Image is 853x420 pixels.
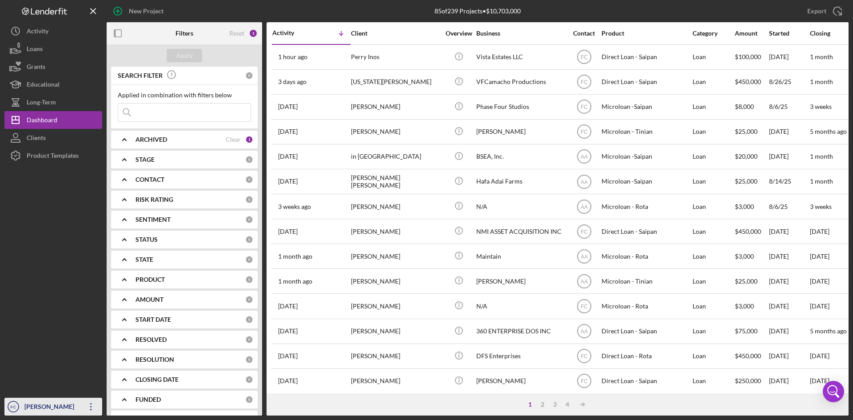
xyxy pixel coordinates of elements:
[476,145,565,168] div: BSEA, Inc.
[769,294,809,318] div: [DATE]
[769,170,809,193] div: 8/14/25
[476,294,565,318] div: N/A
[823,381,844,402] div: Open Intercom Messenger
[476,220,565,243] div: NMI ASSET ACQUISITION INC
[136,336,167,343] b: RESOLVED
[580,278,587,284] text: AA
[581,104,588,110] text: FC
[351,145,440,168] div: in [GEOGRAPHIC_DATA]
[229,30,244,37] div: Reset
[278,352,298,360] time: 2025-07-03 00:59
[278,303,298,310] time: 2025-07-08 03:09
[769,120,809,144] div: [DATE]
[581,129,588,135] text: FC
[476,70,565,94] div: VFCamacho Productions
[351,45,440,69] div: Perry Inos
[27,22,48,42] div: Activity
[136,136,167,143] b: ARCHIVED
[136,316,171,323] b: START DATE
[272,29,311,36] div: Activity
[476,320,565,343] div: 360 ENTERPRISE DOS INC
[434,8,521,15] div: 85 of 239 Projects • $10,703,000
[602,220,690,243] div: Direct Loan - Saipan
[769,70,809,94] div: 8/26/25
[226,136,241,143] div: Clear
[278,203,311,210] time: 2025-08-10 23:09
[810,177,833,185] time: 1 month
[693,220,734,243] div: Loan
[549,401,561,408] div: 3
[351,269,440,293] div: [PERSON_NAME]
[602,320,690,343] div: Direct Loan - Saipan
[136,236,158,243] b: STATUS
[581,228,588,235] text: FC
[11,404,16,409] text: FC
[351,195,440,218] div: [PERSON_NAME]
[351,344,440,368] div: [PERSON_NAME]
[4,58,102,76] button: Grants
[278,153,298,160] time: 2025-08-18 10:03
[278,103,298,110] time: 2025-08-22 02:35
[476,120,565,144] div: [PERSON_NAME]
[580,154,587,160] text: AA
[476,195,565,218] div: N/A
[693,145,734,168] div: Loan
[351,320,440,343] div: [PERSON_NAME]
[735,269,768,293] div: $25,000
[769,95,809,119] div: 8/6/25
[278,78,307,85] time: 2025-08-26 06:52
[245,216,253,224] div: 0
[810,228,829,235] time: [DATE]
[581,353,588,360] text: FC
[4,147,102,164] a: Product Templates
[810,352,829,360] time: [DATE]
[735,220,768,243] div: $450,000
[693,30,734,37] div: Category
[735,344,768,368] div: $450,000
[351,244,440,268] div: [PERSON_NAME]
[27,93,56,113] div: Long-Term
[278,328,298,335] time: 2025-07-04 07:50
[4,93,102,111] button: Long-Term
[351,220,440,243] div: [PERSON_NAME]
[735,145,768,168] div: $20,000
[4,76,102,93] button: Educational
[735,95,768,119] div: $8,000
[769,269,809,293] div: [DATE]
[351,120,440,144] div: [PERSON_NAME]
[278,178,298,185] time: 2025-08-14 05:40
[4,129,102,147] a: Clients
[693,269,734,293] div: Loan
[118,72,163,79] b: SEARCH FILTER
[476,45,565,69] div: Vista Estates LLC
[602,294,690,318] div: Microloan - Rota
[476,95,565,119] div: Phase Four Studios
[476,369,565,393] div: [PERSON_NAME]
[735,320,768,343] div: $75,000
[245,136,253,144] div: 1
[107,2,172,20] button: New Project
[580,179,587,185] text: AA
[4,398,102,416] button: FC[PERSON_NAME]
[4,111,102,129] a: Dashboard
[810,53,833,60] time: 1 month
[810,203,832,210] time: 3 weeks
[245,176,253,184] div: 0
[693,120,734,144] div: Loan
[245,356,253,364] div: 0
[136,296,163,303] b: AMOUNT
[4,22,102,40] button: Activity
[602,30,690,37] div: Product
[27,129,46,149] div: Clients
[580,204,587,210] text: AA
[278,278,312,285] time: 2025-07-23 01:58
[245,336,253,344] div: 0
[27,111,57,131] div: Dashboard
[735,244,768,268] div: $3,000
[136,156,155,163] b: STAGE
[136,176,164,183] b: CONTACT
[136,276,165,283] b: PRODUCT
[693,195,734,218] div: Loan
[693,45,734,69] div: Loan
